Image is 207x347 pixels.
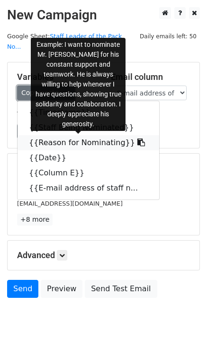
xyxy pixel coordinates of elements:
small: [EMAIL_ADDRESS][DOMAIN_NAME] [17,200,123,207]
iframe: Chat Widget [160,302,207,347]
a: Staff Leader of the Pack No... [7,33,122,51]
h5: Email column [111,72,190,82]
a: Daily emails left: 50 [136,33,200,40]
h2: New Campaign [7,7,200,23]
a: {{Staff Being Nominated}} [18,120,159,135]
a: Copy/paste... [17,86,75,100]
div: Example: I want to nominate Mr. [PERSON_NAME] for his constant support and teamwork. He is always... [31,38,126,131]
span: Daily emails left: 50 [136,31,200,42]
a: +8 more [17,214,53,226]
small: Google Sheet: [7,33,122,51]
a: {{E-mail address of staff n... [18,181,159,196]
a: Send Test Email [85,280,157,298]
a: {{Date}} [18,150,159,165]
a: {{Timestamp}} [18,105,159,120]
a: Preview [41,280,82,298]
h5: Advanced [17,250,190,260]
a: Send [7,280,38,298]
h5: Variables [17,72,97,82]
a: {{Reason for Nominating}} [18,135,159,150]
a: {{Column E}} [18,165,159,181]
